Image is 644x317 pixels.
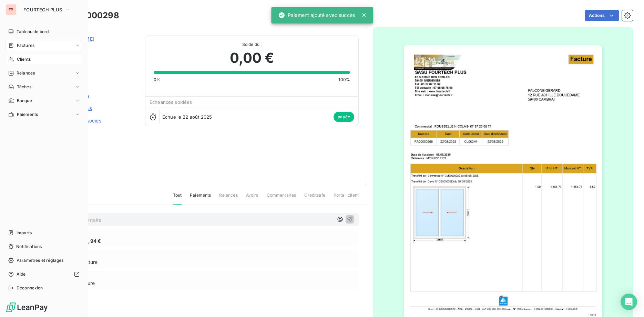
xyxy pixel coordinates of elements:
span: Clients [17,56,31,62]
span: Commentaires [267,192,296,204]
span: Paramètres et réglages [17,257,63,264]
span: Factures [17,42,34,49]
span: Déconnexion [17,285,43,291]
h3: FA00000298 [64,9,119,22]
span: 0,00 € [230,48,274,68]
span: 0% [154,77,161,83]
span: Imports [17,230,32,236]
span: Tout [173,192,182,205]
span: Relances [219,192,237,204]
span: Aide [17,271,26,277]
span: Paiements [17,111,38,118]
span: Paiements [190,192,211,204]
span: Notifications [16,244,42,250]
span: Creditsafe [304,192,325,204]
span: Échue le 22 août 2025 [162,114,212,120]
span: Avoirs [246,192,258,204]
span: Échéances soldées [150,99,192,105]
img: Logo LeanPay [6,302,48,313]
button: Actions [585,10,619,21]
span: Banque [17,98,32,104]
span: FOURTECH PLUS [23,7,62,12]
span: Relances [17,70,35,76]
a: Aide [6,269,82,280]
div: Open Intercom Messenger [621,294,637,310]
div: FP [6,4,17,15]
span: Tableau de bord [17,29,49,35]
div: Paiement ajouté avec succès [278,9,355,21]
span: CL00244 [54,44,137,49]
span: 353,94 € [79,237,101,245]
span: Portail client [334,192,359,204]
span: 100% [338,77,350,83]
span: payée [334,112,354,122]
span: Tâches [17,84,31,90]
span: Solde dû : [154,41,350,48]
